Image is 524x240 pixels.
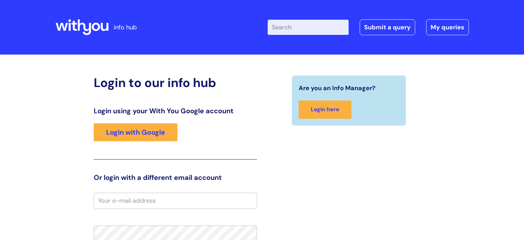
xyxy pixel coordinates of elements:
[268,20,349,35] input: Search
[299,100,351,119] a: Login here
[299,83,376,94] span: Are you an Info Manager?
[360,19,415,35] a: Submit a query
[114,22,137,33] p: info hub
[94,193,257,209] input: Your e-mail address
[94,123,177,141] a: Login with Google
[94,107,257,115] h3: Login using your With You Google account
[94,173,257,182] h3: Or login with a different email account
[94,75,257,90] h2: Login to our info hub
[426,19,469,35] a: My queries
